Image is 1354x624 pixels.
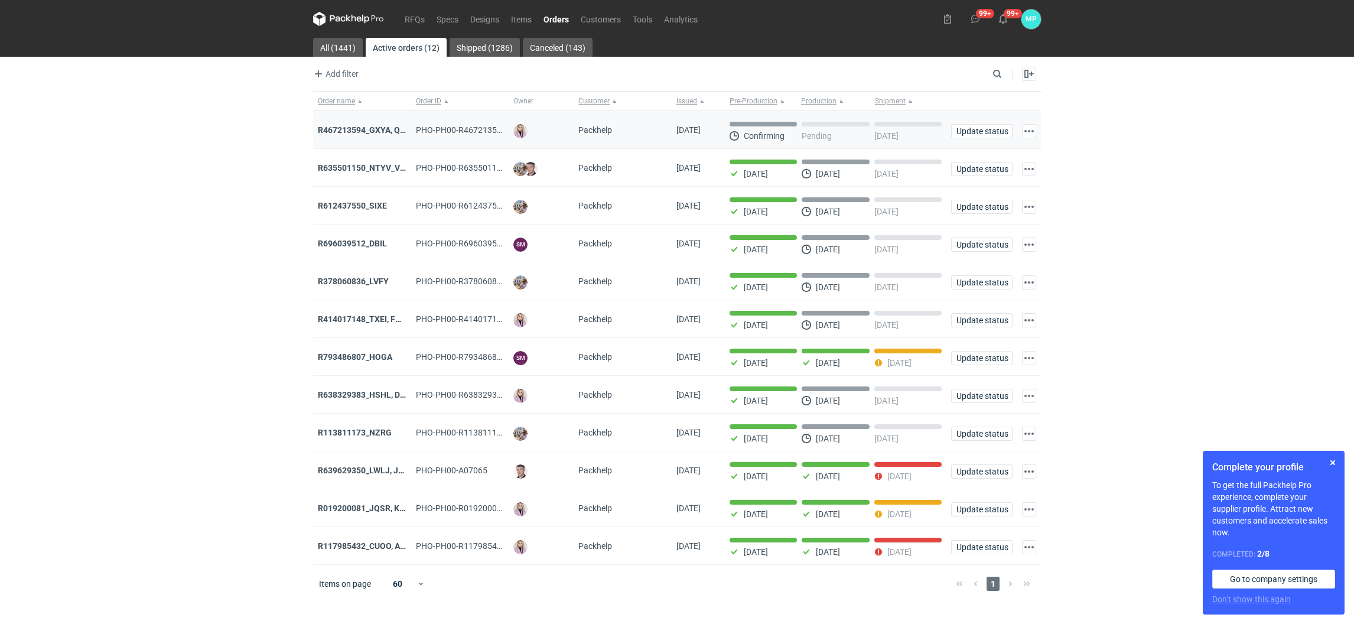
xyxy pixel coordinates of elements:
button: Update status [951,389,1013,403]
button: 99+ [966,9,985,28]
button: Skip for now [1326,456,1340,470]
div: Completed: [1212,548,1335,560]
span: Update status [956,278,1007,287]
button: 99+ [994,9,1013,28]
p: [DATE] [816,547,840,557]
span: Shipment [875,96,906,106]
img: Klaudia Wiśniewska [513,124,528,138]
span: Pre-Production [730,96,777,106]
span: PHO-PH00-R113811173_NZRG [416,428,532,437]
button: Actions [1022,389,1036,403]
button: Production [799,92,873,110]
span: Packhelp [578,277,612,286]
p: [DATE] [744,282,768,292]
button: Pre-Production [725,92,799,110]
figcaption: SM [513,238,528,252]
p: [DATE] [744,245,768,254]
button: Update status [951,238,1013,252]
p: [DATE] [816,282,840,292]
button: Issued [672,92,725,110]
button: Customer [574,92,672,110]
button: Update status [951,464,1013,479]
p: Confirming [744,131,785,141]
span: Update status [956,354,1007,362]
p: [DATE] [887,472,912,481]
span: Packhelp [578,239,612,248]
span: Owner [513,96,533,106]
a: R639629350_LWLJ, JGWC [318,466,416,475]
p: [DATE] [887,547,912,557]
p: [DATE] [816,169,840,178]
span: 26/08/2025 [676,163,701,173]
span: Update status [956,203,1007,211]
span: PHO-PH00-R019200081_JQSR,-KAYL [416,503,598,513]
span: Update status [956,430,1007,438]
p: [DATE] [744,169,768,178]
a: R793486807_HOGA [318,352,392,362]
button: Actions [1022,238,1036,252]
span: PHO-PH00-R414017148_TXEI,-FODU,-EARC [416,314,577,324]
img: Klaudia Wiśniewska [513,502,528,516]
button: Shipment [873,92,946,110]
span: Customer [578,96,610,106]
button: Add filter [311,67,359,81]
a: Customers [575,12,627,26]
span: Packhelp [578,314,612,324]
a: Canceled (143) [523,38,593,57]
p: [DATE] [874,131,899,141]
span: Order name [318,96,355,106]
a: All (1441) [313,38,363,57]
span: Update status [956,127,1007,135]
p: [DATE] [744,320,768,330]
button: Update status [951,200,1013,214]
span: Packhelp [578,390,612,399]
p: [DATE] [744,509,768,519]
button: Actions [1022,124,1036,138]
button: Update status [951,124,1013,138]
a: R019200081_JQSR, KAYL [318,503,414,513]
span: Packhelp [578,428,612,437]
a: R696039512_DBIL [318,239,387,248]
p: [DATE] [887,358,912,368]
button: Update status [951,313,1013,327]
span: Packhelp [578,466,612,475]
strong: R117985432_CUOO, AZGB, OQAV [318,541,442,551]
p: [DATE] [816,434,840,443]
button: Update status [951,502,1013,516]
span: Packhelp [578,163,612,173]
p: [DATE] [816,320,840,330]
span: 1 [987,577,1000,591]
img: Michał Palasek [513,275,528,290]
p: [DATE] [874,320,899,330]
a: Items [505,12,538,26]
button: MP [1021,9,1041,29]
span: Packhelp [578,541,612,551]
a: R378060836_LVFY [318,277,389,286]
p: [DATE] [744,207,768,216]
div: Martyna Paroń [1021,9,1041,29]
strong: R635501150_NTYV_VNSV [318,163,416,173]
span: Update status [956,240,1007,249]
button: Actions [1022,351,1036,365]
p: [DATE] [874,245,899,254]
a: R467213594_GXYA, QYSN [318,125,416,135]
span: Update status [956,392,1007,400]
p: [DATE] [816,207,840,216]
img: Maciej Sikora [523,162,538,176]
strong: R612437550_SIXE [318,201,387,210]
a: Active orders (12) [366,38,447,57]
span: 12/08/2025 [676,314,701,324]
p: [DATE] [816,358,840,368]
p: [DATE] [816,396,840,405]
span: PHO-PH00-R612437550_SIXE [416,201,527,210]
a: R113811173_NZRG [318,428,392,437]
a: R414017148_TXEI, FODU, EARC [318,314,436,324]
span: Items on page [319,578,371,590]
img: Klaudia Wiśniewska [513,313,528,327]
